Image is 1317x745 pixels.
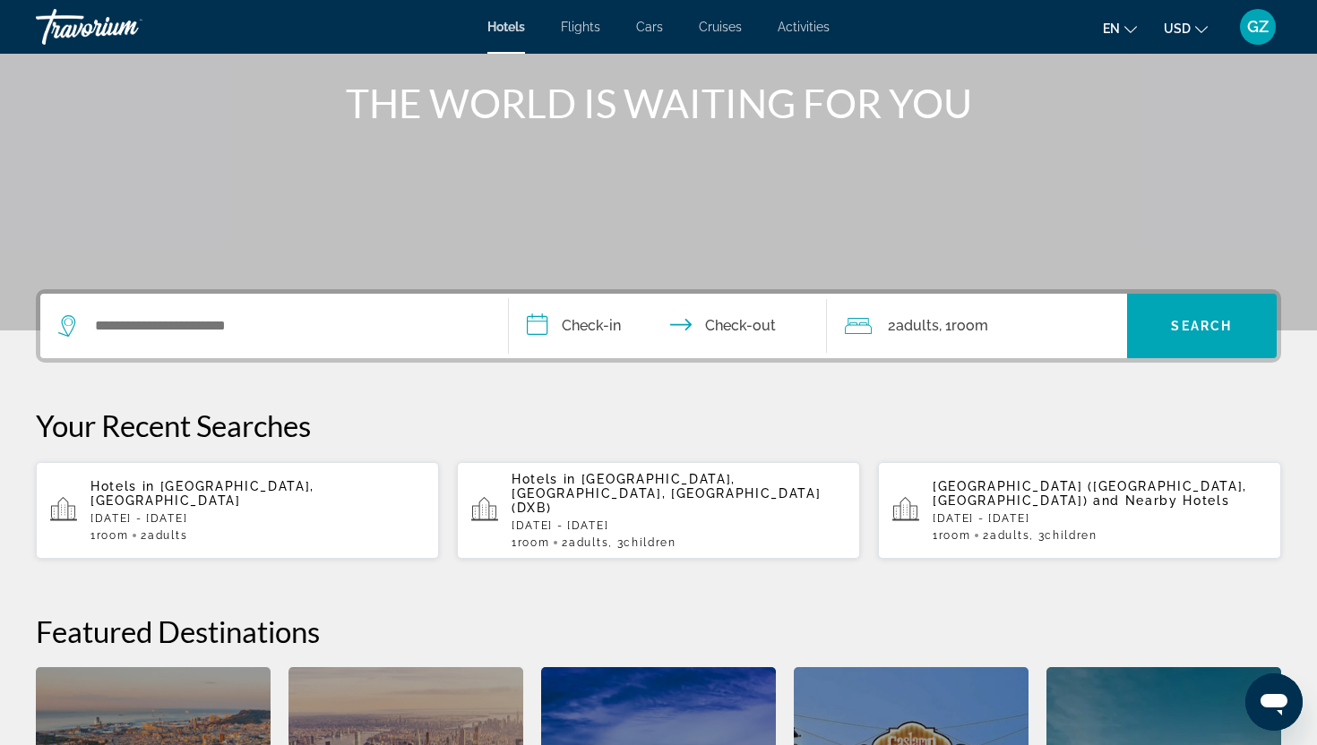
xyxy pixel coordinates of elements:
[827,294,1127,358] button: Travelers: 2 adults, 0 children
[562,536,608,549] span: 2
[36,613,1281,649] h2: Featured Destinations
[518,536,550,549] span: Room
[561,20,600,34] a: Flights
[40,294,1277,358] div: Search widget
[1235,8,1281,46] button: User Menu
[878,461,1281,560] button: [GEOGRAPHIC_DATA] ([GEOGRAPHIC_DATA], [GEOGRAPHIC_DATA]) and Nearby Hotels[DATE] - [DATE]1Room2Ad...
[512,472,576,486] span: Hotels in
[457,461,860,560] button: Hotels in [GEOGRAPHIC_DATA], [GEOGRAPHIC_DATA], [GEOGRAPHIC_DATA] (DXB)[DATE] - [DATE]1Room2Adult...
[1164,21,1191,36] span: USD
[323,80,994,126] h1: THE WORLD IS WAITING FOR YOU
[933,479,1247,508] span: [GEOGRAPHIC_DATA] ([GEOGRAPHIC_DATA], [GEOGRAPHIC_DATA])
[1103,21,1120,36] span: en
[896,317,939,334] span: Adults
[1045,529,1097,542] span: Children
[1127,294,1278,358] button: Search
[90,479,155,493] span: Hotels in
[509,294,827,358] button: Check in and out dates
[36,461,439,560] button: Hotels in [GEOGRAPHIC_DATA], [GEOGRAPHIC_DATA][DATE] - [DATE]1Room2Adults
[1247,18,1269,36] span: GZ
[778,20,830,34] a: Activities
[90,529,128,542] span: 1
[888,313,939,338] span: 2
[1029,529,1097,542] span: , 3
[487,20,525,34] a: Hotels
[97,529,129,542] span: Room
[933,529,970,542] span: 1
[512,536,549,549] span: 1
[36,407,1281,443] p: Your Recent Searches
[1245,673,1303,731] iframe: Кнопка запуска окна обмена сообщениями
[141,529,187,542] span: 2
[569,536,608,549] span: Adults
[608,536,676,549] span: , 3
[1103,15,1137,41] button: Change language
[90,512,425,525] p: [DATE] - [DATE]
[983,529,1029,542] span: 2
[36,4,215,50] a: Travorium
[624,536,676,549] span: Children
[512,472,821,515] span: [GEOGRAPHIC_DATA], [GEOGRAPHIC_DATA], [GEOGRAPHIC_DATA] (DXB)
[636,20,663,34] a: Cars
[699,20,742,34] a: Cruises
[148,529,187,542] span: Adults
[933,512,1267,525] p: [DATE] - [DATE]
[951,317,988,334] span: Room
[939,529,971,542] span: Room
[939,313,988,338] span: , 1
[1093,493,1230,508] span: and Nearby Hotels
[990,529,1029,542] span: Adults
[1171,319,1232,333] span: Search
[512,519,846,532] p: [DATE] - [DATE]
[90,479,314,508] span: [GEOGRAPHIC_DATA], [GEOGRAPHIC_DATA]
[1164,15,1208,41] button: Change currency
